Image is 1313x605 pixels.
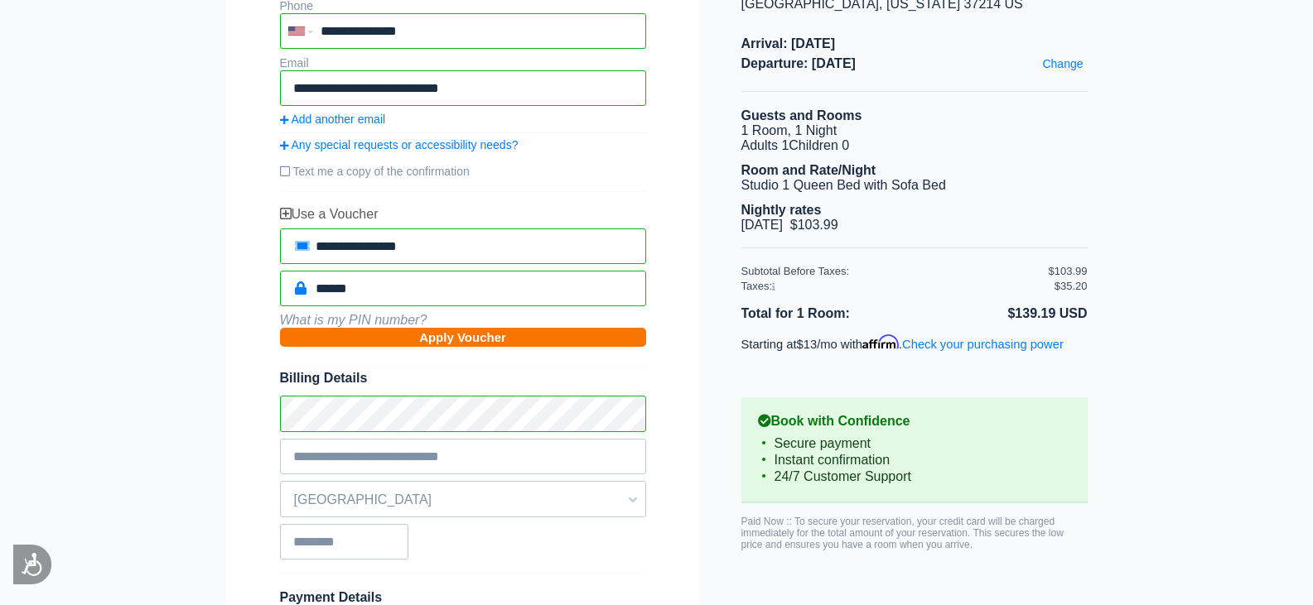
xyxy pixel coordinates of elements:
li: $139.19 USD [915,303,1088,324]
span: $13 [797,338,818,351]
span: Payment Details [280,590,383,604]
li: Studio 1 Queen Bed with Sofa Bed [741,178,1088,193]
div: Subtotal Before Taxes: [741,265,1049,277]
div: United States: +1 [282,15,316,47]
li: Adults 1 [741,138,1088,153]
button: Apply Voucher [280,328,646,347]
span: Children 0 [789,138,849,152]
b: Book with Confidence [758,414,1071,429]
div: $103.99 [1049,265,1088,277]
li: 24/7 Customer Support [758,468,1071,485]
div: Use a Voucher [280,207,646,222]
a: Any special requests or accessibility needs? [280,138,646,151]
b: Nightly rates [741,203,822,217]
span: Billing Details [280,371,646,386]
label: Text me a copy of the confirmation [280,158,646,185]
span: Departure: [DATE] [741,56,1088,71]
a: Add another email [280,113,646,126]
li: Secure payment [758,435,1071,452]
span: [GEOGRAPHIC_DATA] [281,486,645,514]
div: $35.20 [1055,280,1088,292]
b: Room and Rate/Night [741,163,876,177]
div: Taxes: [741,280,1049,292]
span: Arrival: [DATE] [741,36,1088,51]
a: Check your purchasing power - Learn more about Affirm Financing (opens in modal) [902,338,1064,351]
i: What is my PIN number? [280,313,427,327]
li: 1 Room, 1 Night [741,123,1088,138]
li: Instant confirmation [758,452,1071,468]
span: Paid Now :: To secure your reservation, your credit card will be charged immediately for the tota... [741,516,1064,550]
label: Email [280,56,309,70]
span: [DATE] $103.99 [741,218,838,232]
a: Change [1038,53,1087,74]
p: Starting at /mo with . [741,334,1088,351]
li: Total for 1 Room: [741,303,915,324]
span: Affirm [862,334,899,349]
b: Guests and Rooms [741,108,862,122]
